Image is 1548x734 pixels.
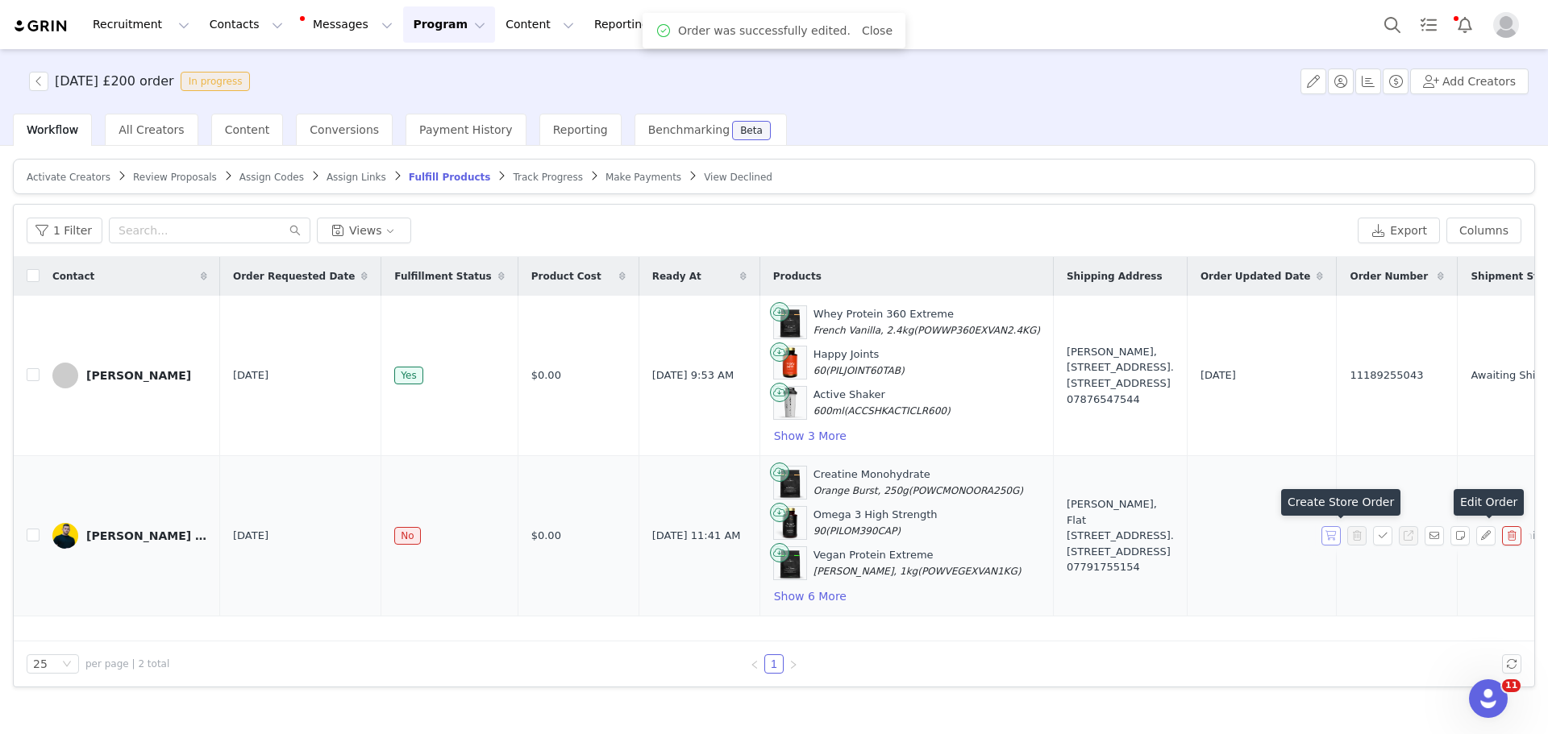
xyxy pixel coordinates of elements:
[181,72,251,91] span: In progress
[750,660,759,670] i: icon: left
[33,655,48,673] div: 25
[814,507,938,538] div: Omega 3 High Strength
[784,654,803,674] li: Next Page
[86,529,207,542] div: [PERSON_NAME] | Online Fitness & Nutrition Coach
[789,660,798,670] i: icon: right
[52,363,207,388] a: [PERSON_NAME]
[62,659,72,670] i: icon: down
[531,269,601,284] span: Product Cost
[678,23,851,39] span: Order was successfully edited.
[913,325,1040,336] span: (POWWP360EXVAN2.4KG)
[814,467,1023,498] div: Creatine Monohydrate
[1067,269,1163,284] span: Shipping Address
[293,6,402,43] button: Messages
[109,218,310,243] input: Search...
[814,485,909,496] span: Orange Burst, 250g
[233,269,355,284] span: Order Requested Date
[652,367,734,384] span: [DATE] 9:53 AM
[310,123,379,136] span: Conversions
[605,172,681,183] span: Make Payments
[751,6,843,43] a: Community
[1469,679,1508,718] iframe: Intercom live chat
[826,525,901,537] span: (PILOM390CAP)
[1483,12,1535,38] button: Profile
[740,126,763,135] div: Beta
[1350,269,1428,284] span: Order Number
[814,387,951,418] div: Active Shaker
[814,346,905,378] div: Happy Joints
[327,172,386,183] span: Assign Links
[1067,559,1174,575] div: 07791755154
[1375,6,1410,43] button: Search
[1454,489,1524,516] div: Edit Order
[1410,68,1529,94] button: Add Creators
[826,365,905,376] span: (PILJOINT60TAB)
[774,547,806,579] img: Product Image
[133,172,217,183] span: Review Proposals
[909,485,1023,496] span: (POWCMONOORA250G)
[814,566,918,577] span: [PERSON_NAME], 1kg
[1281,489,1400,516] div: Create Store Order
[394,367,422,384] span: Yes
[419,123,513,136] span: Payment History
[513,172,582,183] span: Track Progress
[1067,344,1174,407] div: [PERSON_NAME], [STREET_ADDRESS]. [STREET_ADDRESS]
[774,346,806,379] img: Product Image
[394,527,420,545] span: No
[773,587,847,606] button: Show 6 More
[765,655,783,673] a: 1
[13,19,69,34] img: grin logo
[704,172,772,183] span: View Declined
[55,72,174,91] h3: [DATE] £200 order
[83,6,199,43] button: Recruitment
[774,467,806,499] img: Product Image
[239,172,304,183] span: Assign Codes
[200,6,293,43] button: Contacts
[394,269,491,284] span: Fulfillment Status
[1201,269,1311,284] span: Order Updated Date
[648,123,730,136] span: Benchmarking
[773,269,822,284] span: Products
[52,269,94,284] span: Contact
[1201,367,1236,384] span: [DATE]
[774,507,806,539] img: Product Image
[1446,218,1521,243] button: Columns
[685,6,749,43] a: Brands
[85,657,169,671] span: per page | 2 total
[225,123,270,136] span: Content
[814,547,1022,578] div: Vegan Protein Extreme
[119,123,184,136] span: All Creators
[233,367,268,384] span: [DATE]
[317,218,411,243] button: Views
[814,525,826,537] span: 90
[27,218,102,243] button: 1 Filter
[814,325,914,336] span: French Vanilla, 2.4kg
[652,528,741,544] span: [DATE] 11:41 AM
[233,528,268,544] span: [DATE]
[652,269,701,284] span: Ready At
[1502,679,1521,692] span: 11
[585,6,685,43] button: Reporting
[531,528,561,544] span: $0.00
[496,6,584,43] button: Content
[403,6,495,43] button: Program
[409,172,491,183] span: Fulfill Products
[1425,526,1450,545] span: Send Email
[1067,496,1174,575] div: [PERSON_NAME], Flat [STREET_ADDRESS]. [STREET_ADDRESS]
[918,566,1021,577] span: (POWVEGEXVAN1KG)
[774,306,806,338] img: Product Image
[1067,392,1174,408] div: 07876547544
[52,523,78,549] img: b091ad8e-3e71-4c0d-a0f1-dc9ac3d2168a.jpg
[1411,6,1446,43] a: Tasks
[27,172,110,183] span: Activate Creators
[531,367,561,384] span: $0.00
[814,365,826,376] span: 60
[814,306,1040,338] div: Whey Protein 360 Extreme
[1493,12,1519,38] img: placeholder-profile.jpg
[773,426,847,446] button: Show 3 More
[52,523,207,549] a: [PERSON_NAME] | Online Fitness & Nutrition Coach
[553,123,608,136] span: Reporting
[774,387,806,419] img: Product Image
[814,405,844,417] span: 600ml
